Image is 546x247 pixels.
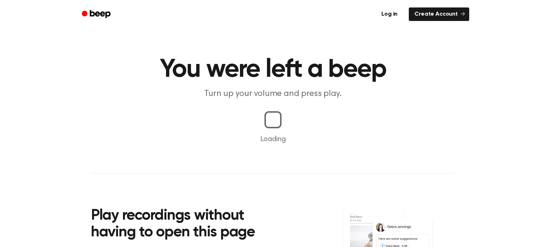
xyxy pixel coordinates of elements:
[91,208,283,241] h2: Play recordings without having to open this page
[136,88,409,100] p: Turn up your volume and press play.
[409,7,469,21] a: Create Account
[77,7,117,21] a: Beep
[9,134,537,145] p: Loading
[374,6,405,22] a: Log in
[91,57,455,82] h1: You were left a beep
